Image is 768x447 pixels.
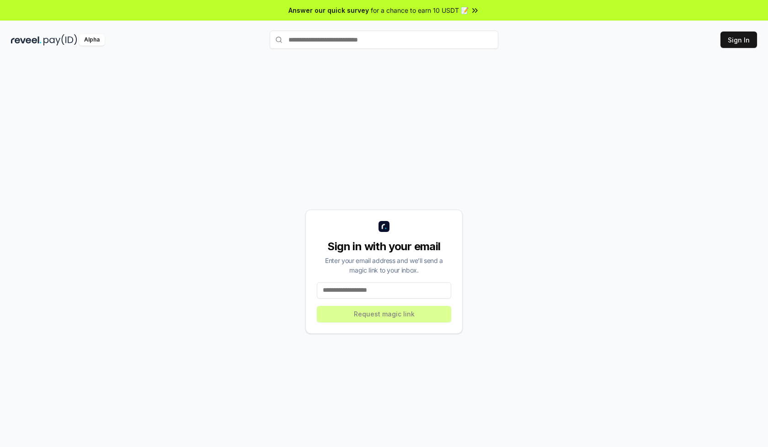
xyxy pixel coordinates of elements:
[317,239,451,254] div: Sign in with your email
[379,221,389,232] img: logo_small
[371,5,469,15] span: for a chance to earn 10 USDT 📝
[43,34,77,46] img: pay_id
[317,256,451,275] div: Enter your email address and we’ll send a magic link to your inbox.
[79,34,105,46] div: Alpha
[720,32,757,48] button: Sign In
[288,5,369,15] span: Answer our quick survey
[11,34,42,46] img: reveel_dark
